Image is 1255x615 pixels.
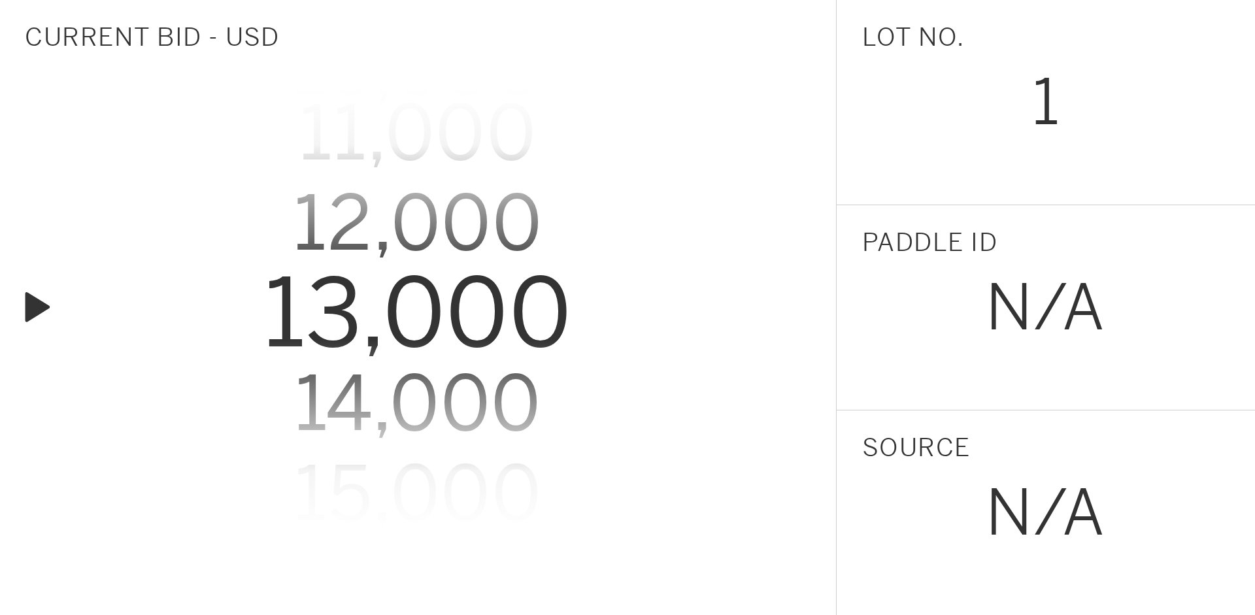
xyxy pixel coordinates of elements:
div: Current Bid - USD [25,25,280,50]
div: PADDLE ID [862,230,998,255]
div: 1 [1032,71,1060,134]
div: LOT NO. [862,25,965,50]
div: N/A [986,482,1106,544]
div: N/A [986,276,1106,339]
div: SOURCE [862,435,971,460]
